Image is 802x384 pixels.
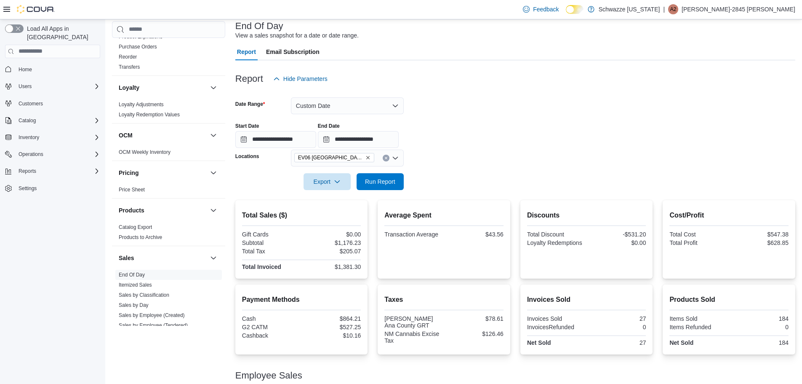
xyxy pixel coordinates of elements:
[19,100,43,107] span: Customers
[303,315,361,322] div: $864.21
[15,115,100,126] span: Catalog
[19,185,37,192] span: Settings
[242,231,300,238] div: Gift Cards
[19,168,36,175] span: Reports
[2,81,104,92] button: Users
[384,330,442,344] div: NM Cannabis Excise Tax
[298,153,364,162] span: EV06 [GEOGRAPHIC_DATA]
[588,231,646,238] div: -$531.20
[15,64,35,75] a: Home
[119,101,164,108] span: Loyalty Adjustments
[112,222,225,246] div: Products
[2,132,104,143] button: Inventory
[235,101,265,107] label: Date Range
[119,64,140,70] a: Transfers
[119,206,207,215] button: Products
[119,149,171,156] span: OCM Weekly Inventory
[119,111,180,118] span: Loyalty Redemption Values
[669,339,693,346] strong: Net Sold
[588,324,646,330] div: 0
[2,97,104,110] button: Customers
[15,115,39,126] button: Catalog
[208,205,218,215] button: Products
[19,66,32,73] span: Home
[527,231,585,238] div: Total Discount
[446,231,504,238] div: $43.56
[527,339,551,346] strong: Net Sold
[15,64,100,75] span: Home
[15,183,40,193] a: Settings
[119,43,157,50] span: Purchase Orders
[669,231,727,238] div: Total Cost
[383,155,389,161] button: Clear input
[270,70,331,87] button: Hide Parameters
[237,43,256,60] span: Report
[669,210,789,220] h2: Cost/Profit
[119,131,133,140] h3: OCM
[119,224,152,230] a: Catalog Export
[446,315,504,322] div: $78.61
[119,131,207,140] button: OCM
[119,234,162,241] span: Products to Archive
[303,248,361,255] div: $205.07
[15,99,46,109] a: Customers
[566,5,584,14] input: Dark Mode
[266,43,320,60] span: Email Subscription
[119,312,185,318] a: Sales by Employee (Created)
[294,153,374,162] span: EV06 Las Cruces East
[112,99,225,123] div: Loyalty
[669,239,727,246] div: Total Profit
[24,24,100,41] span: Load All Apps in [GEOGRAPHIC_DATA]
[242,239,300,246] div: Subtotal
[670,4,677,14] span: A2
[119,54,137,60] span: Reorder
[242,324,300,330] div: G2 CATM
[119,54,137,60] a: Reorder
[119,254,134,262] h3: Sales
[119,44,157,50] a: Purchase Orders
[731,315,789,322] div: 184
[235,21,283,31] h3: End Of Day
[599,4,660,14] p: Schwazze [US_STATE]
[365,155,370,160] button: Remove EV06 Las Cruces East from selection in this group
[2,115,104,126] button: Catalog
[208,168,218,178] button: Pricing
[19,83,32,90] span: Users
[119,282,152,288] a: Itemized Sales
[15,149,100,159] span: Operations
[668,4,678,14] div: Andrew-2845 Moreno
[15,132,100,142] span: Inventory
[242,295,361,305] h2: Payment Methods
[235,74,263,84] h3: Report
[15,81,100,91] span: Users
[303,324,361,330] div: $527.25
[119,206,144,215] h3: Products
[119,271,145,278] span: End Of Day
[291,97,404,114] button: Custom Date
[731,239,789,246] div: $628.85
[119,112,180,118] a: Loyalty Redemption Values
[15,166,100,176] span: Reports
[2,165,104,177] button: Reports
[15,98,100,109] span: Customers
[208,253,218,263] button: Sales
[235,131,316,148] input: Press the down key to open a popover containing a calendar.
[731,339,789,346] div: 184
[527,239,585,246] div: Loyalty Redemptions
[669,295,789,305] h2: Products Sold
[588,339,646,346] div: 27
[588,239,646,246] div: $0.00
[17,5,55,13] img: Cova
[15,183,100,193] span: Settings
[682,4,795,14] p: [PERSON_NAME]-2845 [PERSON_NAME]
[208,130,218,140] button: OCM
[527,210,646,220] h2: Discounts
[303,332,361,339] div: $10.16
[242,210,361,220] h2: Total Sales ($)
[2,182,104,194] button: Settings
[303,239,361,246] div: $1,176.23
[663,4,665,14] p: |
